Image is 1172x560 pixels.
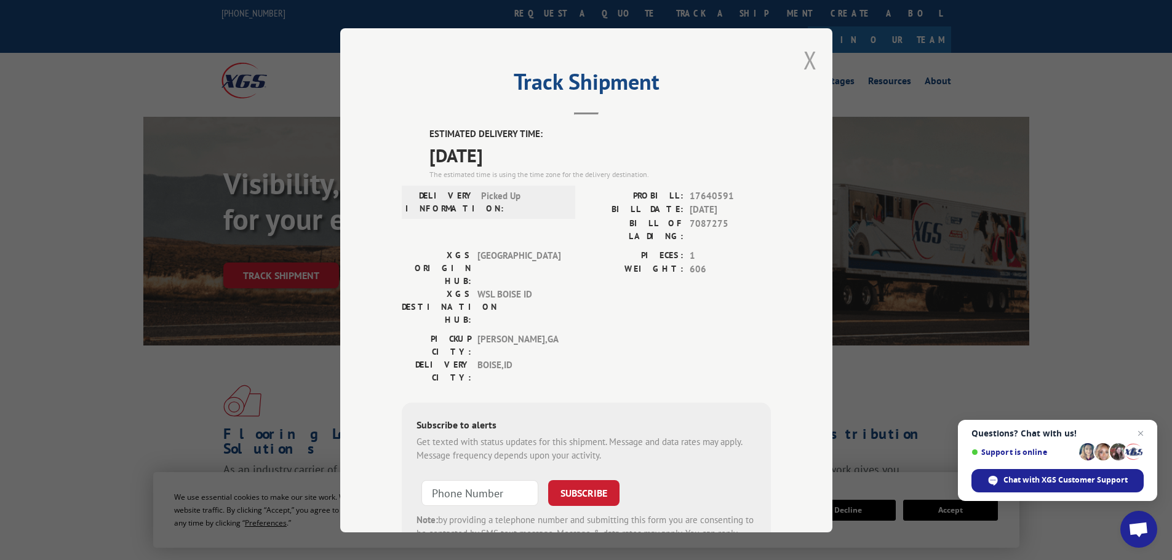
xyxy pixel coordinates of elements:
div: by providing a telephone number and submitting this form you are consenting to be contacted by SM... [417,513,756,554]
span: Close chat [1133,426,1148,441]
label: ESTIMATED DELIVERY TIME: [429,127,771,141]
span: [DATE] [429,141,771,168]
h2: Track Shipment [402,73,771,97]
span: 7087275 [690,216,771,242]
span: 1 [690,248,771,262]
span: Chat with XGS Customer Support [1003,475,1128,486]
div: Chat with XGS Customer Support [971,469,1144,492]
div: Subscribe to alerts [417,417,756,435]
span: 17640591 [690,189,771,203]
label: BILL OF LADING: [586,216,684,242]
div: Get texted with status updates for this shipment. Message and data rates may apply. Message frequ... [417,435,756,462]
span: [PERSON_NAME] , GA [477,332,560,358]
span: BOISE , ID [477,358,560,384]
span: Questions? Chat with us! [971,428,1144,438]
span: WSL BOISE ID [477,287,560,326]
span: [GEOGRAPHIC_DATA] [477,248,560,287]
label: PICKUP CITY: [402,332,471,358]
label: PROBILL: [586,189,684,203]
div: Open chat [1120,511,1157,548]
div: The estimated time is using the time zone for the delivery destination. [429,168,771,179]
label: DELIVERY CITY: [402,358,471,384]
span: [DATE] [690,203,771,217]
strong: Note: [417,513,438,525]
label: BILL DATE: [586,203,684,217]
span: 606 [690,262,771,277]
label: DELIVERY INFORMATION: [405,189,475,215]
label: PIECES: [586,248,684,262]
label: XGS ORIGIN HUB: [402,248,471,287]
label: WEIGHT: [586,262,684,277]
button: Close modal [803,44,817,76]
span: Picked Up [481,189,564,215]
span: Support is online [971,448,1075,457]
label: XGS DESTINATION HUB: [402,287,471,326]
input: Phone Number [421,479,538,505]
button: SUBSCRIBE [548,479,620,505]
